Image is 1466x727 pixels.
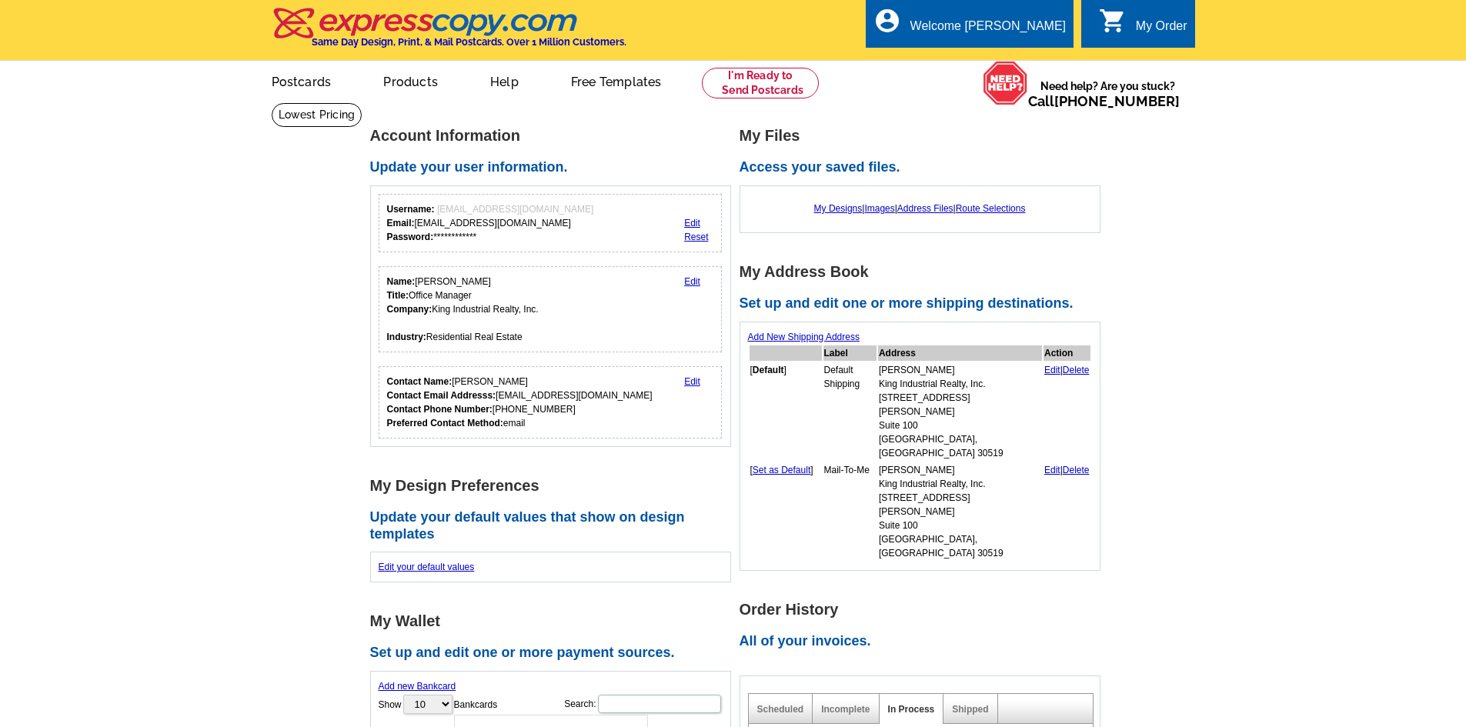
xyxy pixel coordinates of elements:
span: Call [1028,93,1180,109]
strong: Username: [387,204,435,215]
strong: Preferred Contact Method: [387,418,503,429]
h2: All of your invoices. [740,633,1109,650]
div: Who should we contact regarding order issues? [379,366,723,439]
a: Shipped [952,704,988,715]
td: | [1044,462,1090,561]
input: Search: [598,695,721,713]
strong: Company: [387,304,432,315]
a: Edit [1044,465,1060,475]
a: Add new Bankcard [379,681,456,692]
a: Address Files [897,203,953,214]
td: [PERSON_NAME] King Industrial Realty, Inc. [STREET_ADDRESS][PERSON_NAME] Suite 100 [GEOGRAPHIC_DA... [878,462,1042,561]
strong: Industry: [387,332,426,342]
a: Postcards [247,62,356,98]
div: [PERSON_NAME] [EMAIL_ADDRESS][DOMAIN_NAME] [PHONE_NUMBER] email [387,375,653,430]
span: Need help? Are you stuck? [1028,78,1187,109]
a: My Designs [814,203,863,214]
td: Default Shipping [823,362,877,461]
h2: Access your saved files. [740,159,1109,176]
h1: My Address Book [740,264,1109,280]
div: Welcome [PERSON_NAME] [910,19,1066,41]
h4: Same Day Design, Print, & Mail Postcards. Over 1 Million Customers. [312,36,626,48]
h1: My Files [740,128,1109,144]
strong: Contact Phone Number: [387,404,493,415]
span: [EMAIL_ADDRESS][DOMAIN_NAME] [437,204,593,215]
a: [PHONE_NUMBER] [1054,93,1180,109]
a: Incomplete [821,704,870,715]
h2: Update your user information. [370,159,740,176]
label: Search: [564,693,722,715]
h2: Set up and edit one or more payment sources. [370,645,740,662]
a: Add New Shipping Address [748,332,860,342]
a: Set as Default [753,465,810,475]
th: Address [878,345,1042,361]
div: Your login information. [379,194,723,252]
a: Scheduled [757,704,804,715]
a: Reset [684,232,708,242]
div: My Order [1136,19,1187,41]
a: Delete [1063,465,1090,475]
strong: Title: [387,290,409,301]
div: [PERSON_NAME] Office Manager King Industrial Realty, Inc. Residential Real Estate [387,275,539,344]
a: In Process [888,704,935,715]
a: Products [359,62,463,98]
strong: Password: [387,232,434,242]
h2: Update your default values that show on design templates [370,509,740,542]
td: [PERSON_NAME] King Industrial Realty, Inc. [STREET_ADDRESS][PERSON_NAME] Suite 100 [GEOGRAPHIC_DA... [878,362,1042,461]
div: Your personal details. [379,266,723,352]
i: shopping_cart [1099,7,1127,35]
label: Show Bankcards [379,693,498,715]
b: Default [753,365,784,375]
img: help [983,61,1028,105]
a: Edit [684,218,700,228]
td: Mail-To-Me [823,462,877,561]
i: account_circle [873,7,901,35]
strong: Contact Name: [387,376,452,387]
a: Delete [1063,365,1090,375]
strong: Name: [387,276,416,287]
h2: Set up and edit one or more shipping destinations. [740,295,1109,312]
h1: My Design Preferences [370,478,740,494]
a: shopping_cart My Order [1099,17,1187,36]
a: Route Selections [956,203,1026,214]
a: Edit your default values [379,562,475,572]
h1: My Wallet [370,613,740,629]
a: Edit [684,376,700,387]
td: [ ] [750,462,822,561]
a: Edit [684,276,700,287]
th: Action [1044,345,1090,361]
th: Label [823,345,877,361]
h1: Account Information [370,128,740,144]
strong: Email: [387,218,415,228]
strong: Contact Email Addresss: [387,390,496,401]
h1: Order History [740,602,1109,618]
td: [ ] [750,362,822,461]
a: Edit [1044,365,1060,375]
select: ShowBankcards [403,695,452,714]
a: Same Day Design, Print, & Mail Postcards. Over 1 Million Customers. [272,18,626,48]
div: | | | [748,194,1092,223]
a: Help [466,62,543,98]
td: | [1044,362,1090,461]
a: Images [864,203,894,214]
a: Free Templates [546,62,686,98]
